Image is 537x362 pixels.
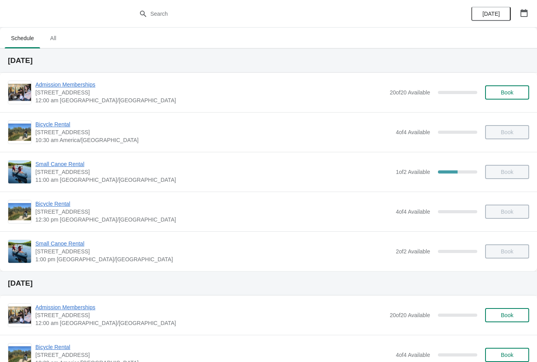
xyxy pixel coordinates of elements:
span: 2 of 2 Available [396,248,430,255]
span: Book [501,352,513,358]
span: 4 of 4 Available [396,129,430,135]
span: Small Canoe Rental [35,160,392,168]
span: [STREET_ADDRESS] [35,351,392,359]
button: Book [485,308,529,322]
input: Search [150,7,403,21]
span: [STREET_ADDRESS] [35,89,386,96]
span: Bicycle Rental [35,120,392,128]
button: Book [485,85,529,100]
span: 1:00 pm [GEOGRAPHIC_DATA]/[GEOGRAPHIC_DATA] [35,255,392,263]
span: Schedule [5,31,40,45]
button: Book [485,348,529,362]
span: Admission Memberships [35,303,386,311]
h2: [DATE] [8,57,529,65]
span: [DATE] [482,11,500,17]
span: Book [501,312,513,318]
span: 10:30 am America/[GEOGRAPHIC_DATA] [35,136,392,144]
img: Bicycle Rental | 1 Snow Goose Bay, Stonewall, MB R0C 2Z0 | 10:30 am America/Winnipeg [8,124,31,141]
span: Small Canoe Rental [35,240,392,247]
h2: [DATE] [8,279,529,287]
span: 4 of 4 Available [396,352,430,358]
img: Small Canoe Rental | 1 Snow Goose Bay, Stonewall, MB R0C 2Z0 | 1:00 pm America/Winnipeg [8,240,31,263]
img: Bicycle Rental | 1 Snow Goose Bay, Stonewall, MB R0C 2Z0 | 12:30 pm America/Winnipeg [8,203,31,220]
span: [STREET_ADDRESS] [35,311,386,319]
span: Bicycle Rental [35,200,392,208]
span: Book [501,89,513,96]
span: 11:00 am [GEOGRAPHIC_DATA]/[GEOGRAPHIC_DATA] [35,176,392,184]
img: Small Canoe Rental | 1 Snow Goose Bay, Stonewall, MB R0C 2Z0 | 11:00 am America/Winnipeg [8,161,31,183]
span: 20 of 20 Available [390,89,430,96]
span: 1 of 2 Available [396,169,430,175]
img: Admission Memberships | 1 Snow Goose Bay, Stonewall, MB R0C 2Z0 | 12:00 am America/Winnipeg [8,81,31,104]
span: 12:30 pm [GEOGRAPHIC_DATA]/[GEOGRAPHIC_DATA] [35,216,392,223]
span: [STREET_ADDRESS] [35,168,392,176]
span: Admission Memberships [35,81,386,89]
span: [STREET_ADDRESS] [35,128,392,136]
span: 4 of 4 Available [396,209,430,215]
img: Admission Memberships | 1 Snow Goose Bay, Stonewall, MB R0C 2Z0 | 12:00 am America/Winnipeg [8,304,31,327]
span: 20 of 20 Available [390,312,430,318]
span: 12:00 am [GEOGRAPHIC_DATA]/[GEOGRAPHIC_DATA] [35,96,386,104]
span: Bicycle Rental [35,343,392,351]
span: 12:00 am [GEOGRAPHIC_DATA]/[GEOGRAPHIC_DATA] [35,319,386,327]
button: [DATE] [471,7,511,21]
span: [STREET_ADDRESS] [35,247,392,255]
span: [STREET_ADDRESS] [35,208,392,216]
span: All [43,31,63,45]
